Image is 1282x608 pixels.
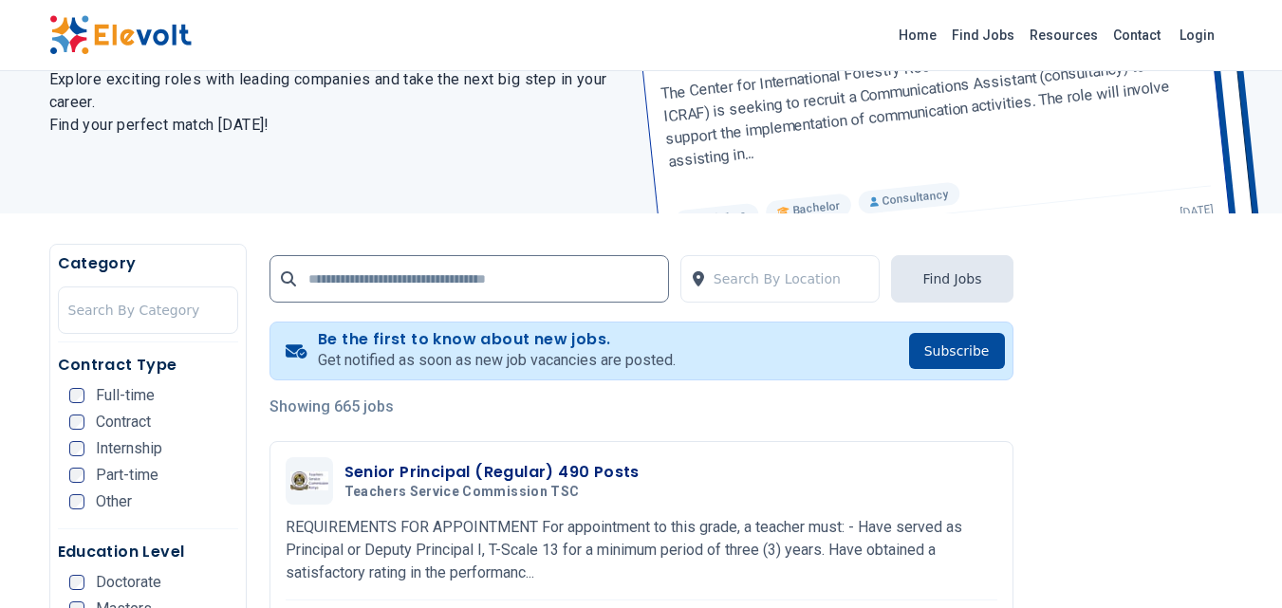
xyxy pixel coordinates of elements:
[96,415,151,430] span: Contract
[891,20,944,50] a: Home
[1022,20,1105,50] a: Resources
[909,333,1005,369] button: Subscribe
[58,541,238,563] h5: Education Level
[69,494,84,509] input: Other
[58,354,238,377] h5: Contract Type
[96,494,132,509] span: Other
[49,15,192,55] img: Elevolt
[344,484,580,501] span: Teachers Service Commission TSC
[69,575,84,590] input: Doctorate
[1187,517,1282,608] iframe: Chat Widget
[96,468,158,483] span: Part-time
[69,468,84,483] input: Part-time
[49,68,619,137] h2: Explore exciting roles with leading companies and take the next big step in your career. Find you...
[1105,20,1168,50] a: Contact
[318,349,676,372] p: Get notified as soon as new job vacancies are posted.
[290,471,328,489] img: Teachers Service Commission TSC
[69,415,84,430] input: Contract
[269,396,1013,418] p: Showing 665 jobs
[344,461,640,484] h3: Senior Principal (Regular) 490 Posts
[891,255,1013,303] button: Find Jobs
[944,20,1022,50] a: Find Jobs
[286,516,997,584] p: REQUIREMENTS FOR APPOINTMENT For appointment to this grade, a teacher must: - Have served as Prin...
[69,441,84,456] input: Internship
[58,252,238,275] h5: Category
[69,388,84,403] input: Full-time
[96,441,162,456] span: Internship
[318,330,676,349] h4: Be the first to know about new jobs.
[96,575,161,590] span: Doctorate
[1168,16,1226,54] a: Login
[96,388,155,403] span: Full-time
